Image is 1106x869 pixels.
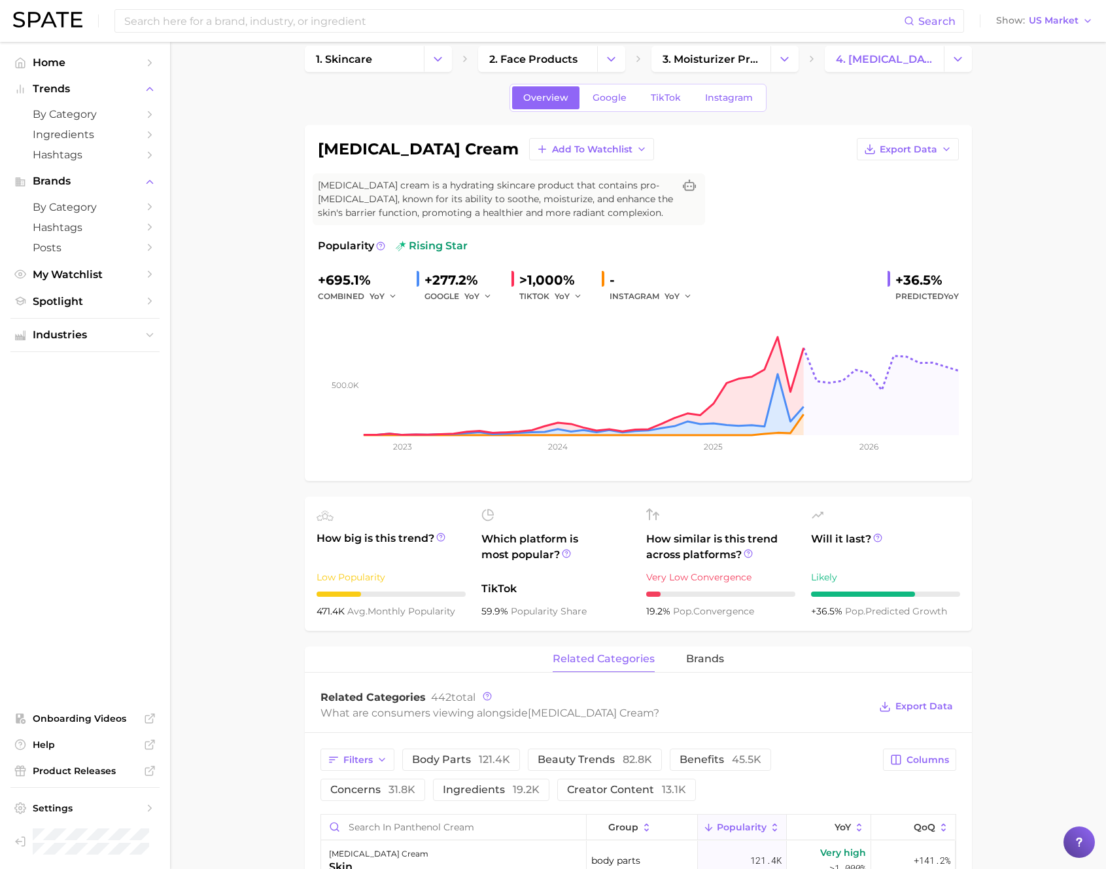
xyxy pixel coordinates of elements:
span: predicted growth [845,605,947,617]
h1: [MEDICAL_DATA] cream [318,141,519,157]
span: beauty trends [538,754,652,765]
tspan: 2025 [704,442,723,452]
a: Hashtags [10,145,160,165]
a: Overview [512,86,579,109]
div: [MEDICAL_DATA] cream [329,846,428,862]
span: creator content [567,785,686,795]
div: Low Popularity [317,569,466,585]
span: Hashtags [33,149,137,161]
div: INSTAGRAM [610,289,701,304]
button: Brands [10,171,160,191]
span: Posts [33,241,137,254]
span: Show [996,17,1025,24]
a: TikTok [640,86,692,109]
button: Add to Watchlist [529,138,654,160]
div: combined [318,289,406,304]
span: 1. skincare [316,53,372,65]
abbr: average [347,605,368,617]
span: 45.5k [732,753,761,766]
span: Google [593,92,627,103]
a: 1. skincare [305,46,424,72]
button: Change Category [944,46,972,72]
button: Change Category [424,46,452,72]
tspan: 2024 [548,442,568,452]
button: Columns [883,749,956,771]
a: Settings [10,798,160,818]
a: 3. moisturizer products [651,46,770,72]
button: YoY [464,289,493,304]
a: by Category [10,104,160,124]
a: Onboarding Videos [10,709,160,728]
a: Log out. Currently logged in as Pro User with e-mail spate.pro@test.test. [10,825,160,859]
button: Filters [320,749,394,771]
span: Popularity [717,822,767,832]
span: +141.2% [914,853,950,868]
input: Search here for a brand, industry, or ingredient [123,10,904,32]
span: Which platform is most popular? [481,531,631,575]
span: 19.2k [513,783,540,796]
span: body parts [412,754,510,765]
span: Product Releases [33,765,137,777]
span: 59.9% [481,605,511,617]
span: YoY [665,291,680,302]
span: YoY [944,291,959,301]
span: Filters [343,754,373,766]
span: [MEDICAL_DATA] cream [528,707,653,719]
span: 471.4k [317,605,347,617]
a: Home [10,52,160,73]
span: Will it last? [811,531,960,563]
span: How big is this trend? [317,531,466,563]
div: 3 / 10 [317,592,466,597]
tspan: 2026 [859,442,878,452]
button: Change Category [770,46,799,72]
span: TikTok [651,92,681,103]
div: 1 / 10 [646,592,795,597]
img: SPATE [13,12,82,27]
span: +36.5% [811,605,845,617]
span: monthly popularity [347,605,455,617]
span: My Watchlist [33,268,137,281]
span: QoQ [914,822,935,832]
span: How similar is this trend across platforms? [646,531,795,563]
span: >1,000% [519,272,575,288]
span: total [431,691,475,703]
div: Very Low Convergence [646,569,795,585]
input: Search in panthenol cream [321,815,586,840]
span: YoY [835,822,851,832]
span: related categories [553,653,655,665]
div: - [610,270,701,291]
a: Hashtags [10,217,160,238]
img: rising star [396,241,406,251]
span: Hashtags [33,221,137,234]
span: concerns [330,785,415,795]
span: 13.1k [662,783,686,796]
button: Trends [10,79,160,99]
button: Industries [10,325,160,345]
span: YoY [555,291,570,302]
span: Search [918,15,956,27]
span: Settings [33,802,137,814]
div: What are consumers viewing alongside ? [320,704,870,722]
span: brands [686,653,724,665]
div: +277.2% [424,270,501,291]
span: popularity share [511,605,587,617]
span: YoY [370,291,385,302]
span: 4. [MEDICAL_DATA] cream [836,53,933,65]
span: Add to Watchlist [552,144,632,155]
span: 19.2% [646,605,673,617]
span: Columns [907,754,949,766]
span: 2. face products [489,53,578,65]
span: 121.4k [479,753,510,766]
span: Home [33,56,137,69]
a: Product Releases [10,761,160,781]
span: US Market [1029,17,1079,24]
div: 7 / 10 [811,592,960,597]
a: Google [581,86,638,109]
span: Popularity [318,238,374,254]
button: Export Data [876,698,956,716]
span: Export Data [880,144,937,155]
div: TIKTOK [519,289,591,304]
div: +695.1% [318,270,406,291]
button: YoY [370,289,398,304]
span: 442 [431,691,451,703]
